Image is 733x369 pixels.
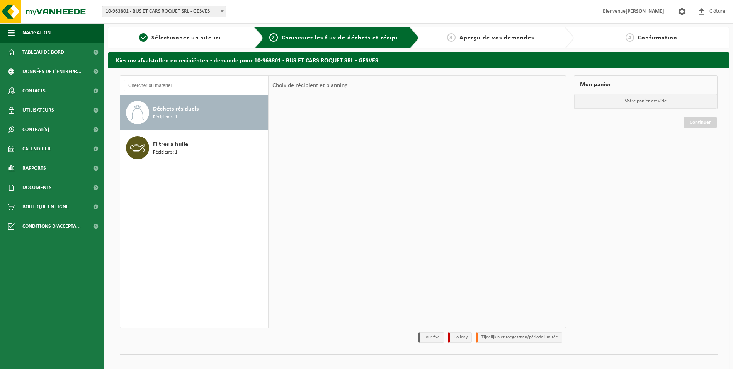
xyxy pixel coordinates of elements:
span: 1 [139,33,148,42]
li: Jour fixe [418,332,444,343]
span: Rapports [22,159,46,178]
span: Navigation [22,23,51,43]
div: Choix de récipient et planning [269,76,352,95]
span: 2 [269,33,278,42]
p: Votre panier est vide [574,94,717,109]
span: Documents [22,178,52,197]
span: Sélectionner un site ici [151,35,221,41]
div: Mon panier [574,75,718,94]
a: 1Sélectionner un site ici [112,33,248,43]
span: 3 [447,33,456,42]
span: Tableau de bord [22,43,64,62]
span: Contrat(s) [22,120,49,139]
h2: Kies uw afvalstoffen en recipiënten - demande pour 10-963801 - BUS ET CARS ROQUET SRL - GESVES [108,52,729,67]
button: Filtres à huile Récipients: 1 [120,130,268,165]
span: Récipients: 1 [153,149,177,156]
a: Continuer [684,117,717,128]
span: Conditions d'accepta... [22,217,81,236]
span: Récipients: 1 [153,114,177,121]
span: Aperçu de vos demandes [459,35,534,41]
span: 4 [626,33,634,42]
span: Utilisateurs [22,101,54,120]
span: Contacts [22,81,46,101]
button: Déchets résiduels Récipients: 1 [120,95,268,130]
span: Choisissiez les flux de déchets et récipients [282,35,410,41]
span: Déchets résiduels [153,104,199,114]
span: Filtres à huile [153,140,188,149]
span: Données de l'entrepr... [22,62,82,81]
span: Boutique en ligne [22,197,69,217]
span: Confirmation [638,35,677,41]
span: Calendrier [22,139,51,159]
li: Holiday [448,332,472,343]
input: Chercher du matériel [124,80,264,91]
strong: [PERSON_NAME] [626,9,664,14]
span: 10-963801 - BUS ET CARS ROQUET SRL - GESVES [102,6,226,17]
li: Tijdelijk niet toegestaan/période limitée [476,332,562,343]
